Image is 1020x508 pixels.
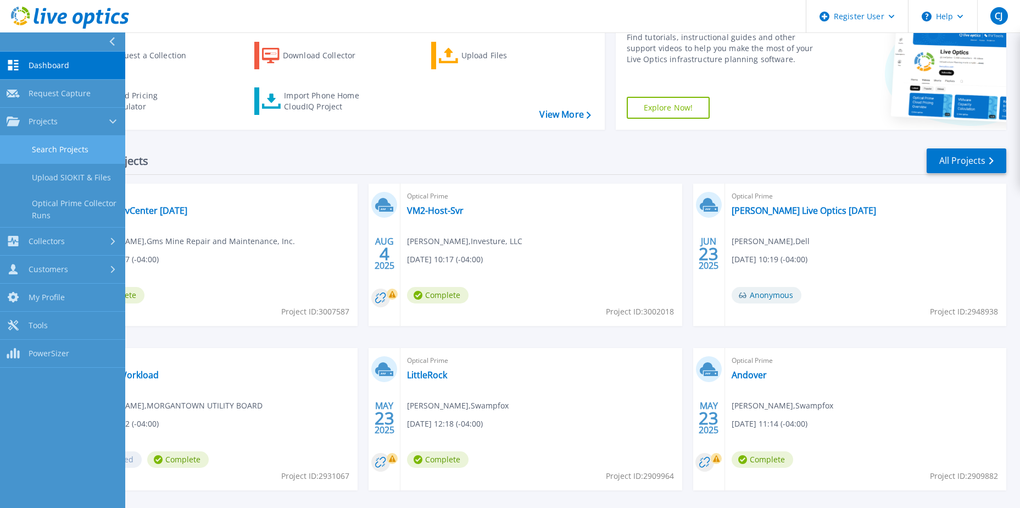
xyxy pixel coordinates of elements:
span: [DATE] 12:18 (-04:00) [407,418,483,430]
span: [DATE] 11:14 (-04:00) [732,418,807,430]
span: Project ID: 2948938 [930,306,998,318]
div: JUN 2025 [698,234,719,274]
span: Tools [29,321,48,330]
span: Complete [407,287,469,303]
span: Project ID: 2931067 [281,470,349,482]
a: GMSMRM vCenter [DATE] [83,205,187,216]
span: Customers [29,264,68,274]
span: Optical Prime [732,355,1000,367]
span: Project ID: 2909882 [930,470,998,482]
span: Optical Prime [732,190,1000,202]
span: [PERSON_NAME] , Gms Mine Repair and Maintenance, Inc. [83,235,295,247]
span: 23 [699,413,718,423]
a: [PERSON_NAME] Live Optics [DATE] [732,205,876,216]
div: Find tutorials, instructional guides and other support videos to help you make the most of your L... [627,32,826,65]
a: VM2-Host-Svr [407,205,464,216]
span: 4 [380,249,389,258]
span: [PERSON_NAME] , Dell [732,235,810,247]
div: Request a Collection [109,45,197,67]
div: MAY 2025 [698,398,719,438]
span: Complete [732,451,793,468]
div: Upload Files [461,45,549,67]
span: [DATE] 10:19 (-04:00) [732,253,807,266]
span: 23 [375,413,394,423]
div: Download Collector [283,45,371,67]
a: Cloud Pricing Calculator [78,87,200,115]
div: MAY 2025 [374,398,395,438]
a: All Projects [927,148,1006,173]
span: Project ID: 2909964 [606,470,674,482]
span: Collectors [29,236,65,246]
span: [PERSON_NAME] , Swampfox [407,400,509,412]
span: Anonymous [732,287,801,303]
span: CJ [995,12,1002,20]
span: PowerSizer [29,349,69,358]
a: Request a Collection [78,42,200,69]
span: Dashboard [29,60,69,70]
a: Upload Files [431,42,554,69]
span: Complete [407,451,469,468]
span: [PERSON_NAME] , MORGANTOWN UTILITY BOARD [83,400,263,412]
span: Complete [147,451,209,468]
a: Andover [732,369,767,380]
div: Cloud Pricing Calculator [108,90,196,112]
span: [PERSON_NAME] , Swampfox [732,400,833,412]
a: View More [539,109,590,120]
span: Projects [29,117,58,126]
span: Optical Prime [83,355,351,367]
a: Explore Now! [627,97,710,119]
span: Optical Prime [407,190,675,202]
span: Optical Prime [407,355,675,367]
a: LittleRock [407,369,447,380]
span: [DATE] 10:17 (-04:00) [407,253,483,266]
div: AUG 2025 [374,234,395,274]
span: Optical Prime [83,190,351,202]
div: Import Phone Home CloudIQ Project [284,90,370,112]
span: Project ID: 3007587 [281,306,349,318]
span: Request Capture [29,89,91,98]
span: My Profile [29,292,65,302]
span: Project ID: 3002018 [606,306,674,318]
a: Download Collector [254,42,377,69]
span: [PERSON_NAME] , Investure, LLC [407,235,522,247]
span: 23 [699,249,718,258]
